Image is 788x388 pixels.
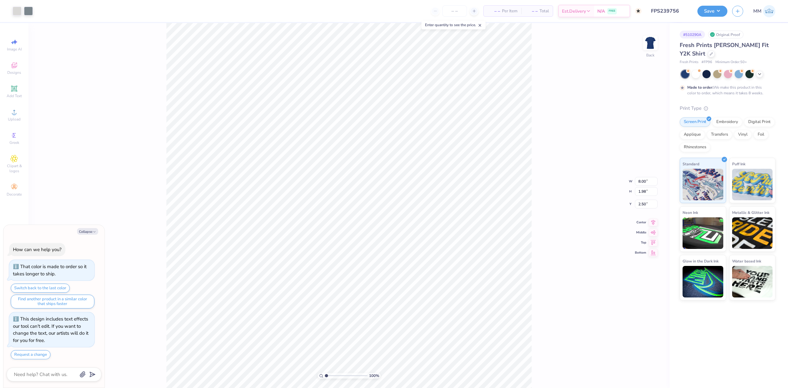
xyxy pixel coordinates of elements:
[687,85,713,90] strong: Made to order:
[442,5,467,17] input: – –
[369,373,379,379] span: 100 %
[597,8,605,15] span: N/A
[646,5,693,17] input: Untitled Design
[707,130,732,139] div: Transfers
[421,21,486,29] div: Enter quantity to see the price.
[680,143,710,152] div: Rhinestones
[11,295,94,309] button: Find another product in a similar color that ships faster
[732,169,773,200] img: Puff Ink
[11,284,70,293] button: Switch back to the last color
[77,228,98,235] button: Collapse
[11,350,51,359] button: Request a change
[687,85,765,96] div: We make this product in this color to order, which means it takes 8 weeks.
[3,163,25,173] span: Clipart & logos
[680,130,705,139] div: Applique
[683,169,723,200] img: Standard
[635,250,646,255] span: Bottom
[502,8,517,15] span: Per Item
[701,60,712,65] span: # FP96
[683,217,723,249] img: Neon Ink
[753,8,761,15] span: MM
[644,37,657,49] img: Back
[732,258,761,264] span: Water based Ink
[680,117,710,127] div: Screen Print
[525,8,538,15] span: – –
[753,5,775,17] a: MM
[708,31,743,38] div: Original Proof
[680,31,705,38] div: # 510290A
[13,246,62,253] div: How can we help you?
[7,192,22,197] span: Decorate
[635,240,646,245] span: Top
[7,47,22,52] span: Image AI
[732,161,745,167] span: Puff Ink
[732,217,773,249] img: Metallic & Glitter Ink
[487,8,500,15] span: – –
[763,5,775,17] img: Manolo Mariano
[646,52,654,58] div: Back
[540,8,549,15] span: Total
[744,117,775,127] div: Digital Print
[13,263,87,277] div: That color is made to order so it takes longer to ship.
[7,93,22,98] span: Add Text
[7,70,21,75] span: Designs
[8,117,21,122] span: Upload
[635,230,646,235] span: Middle
[9,140,19,145] span: Greek
[715,60,747,65] span: Minimum Order: 50 +
[562,8,586,15] span: Est. Delivery
[734,130,752,139] div: Vinyl
[13,316,88,344] div: This design includes text effects our tool can't edit. If you want to change the text, our artist...
[732,209,769,216] span: Metallic & Glitter Ink
[732,266,773,297] img: Water based Ink
[683,258,719,264] span: Glow in the Dark Ink
[683,266,723,297] img: Glow in the Dark Ink
[680,105,775,112] div: Print Type
[712,117,742,127] div: Embroidery
[680,41,769,57] span: Fresh Prints [PERSON_NAME] Fit Y2K Shirt
[683,209,698,216] span: Neon Ink
[635,220,646,225] span: Center
[609,9,615,13] span: FREE
[697,6,727,17] button: Save
[680,60,698,65] span: Fresh Prints
[754,130,768,139] div: Foil
[683,161,699,167] span: Standard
